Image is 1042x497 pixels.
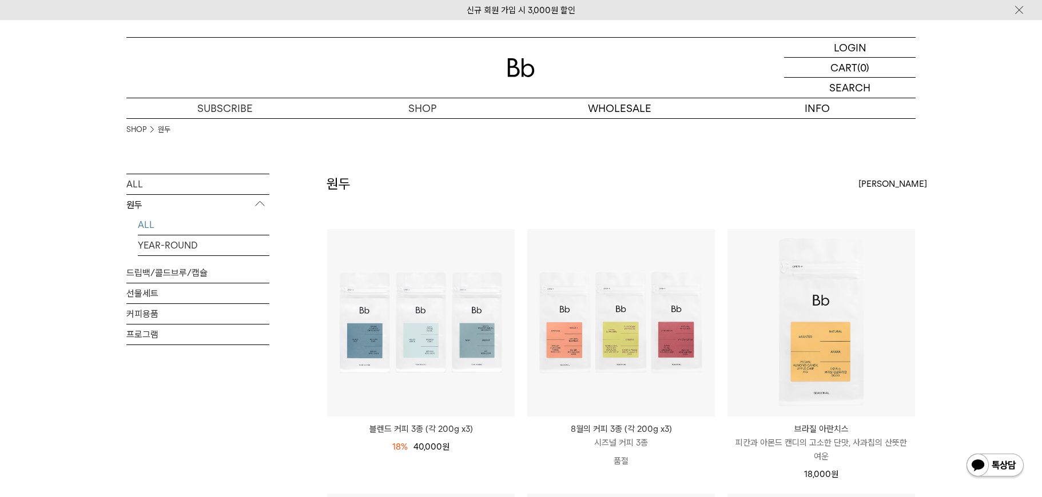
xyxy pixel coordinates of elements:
[327,174,351,194] h2: 원두
[467,5,575,15] a: 신규 회원 가입 시 3,000원 할인
[727,422,915,436] p: 브라질 아란치스
[804,469,838,479] span: 18,000
[829,78,870,98] p: SEARCH
[727,229,915,416] img: 브라질 아란치스
[126,283,269,303] a: 선물세트
[158,124,170,135] a: 원두
[727,436,915,463] p: 피칸과 아몬드 캔디의 고소한 단맛, 사과칩의 산뜻한 여운
[857,58,869,77] p: (0)
[413,442,450,452] span: 40,000
[327,229,515,416] img: 블렌드 커피 3종 (각 200g x3)
[507,58,535,77] img: 로고
[138,215,269,235] a: ALL
[126,195,269,215] p: 원두
[324,98,521,118] a: SHOP
[858,177,927,191] span: [PERSON_NAME]
[442,442,450,452] span: 원
[527,422,715,450] a: 8월의 커피 3종 (각 200g x3) 시즈널 커피 3종
[830,58,857,77] p: CART
[126,304,269,324] a: 커피용품
[718,98,916,118] p: INFO
[527,450,715,472] p: 품절
[527,422,715,436] p: 8월의 커피 3종 (각 200g x3)
[126,324,269,344] a: 프로그램
[126,263,269,283] a: 드립백/콜드브루/캡슐
[834,38,866,57] p: LOGIN
[126,98,324,118] a: SUBSCRIBE
[965,452,1025,480] img: 카카오톡 채널 1:1 채팅 버튼
[727,422,915,463] a: 브라질 아란치스 피칸과 아몬드 캔디의 고소한 단맛, 사과칩의 산뜻한 여운
[126,124,146,135] a: SHOP
[138,235,269,255] a: YEAR-ROUND
[138,256,269,276] a: SEASONAL
[784,38,916,58] a: LOGIN
[527,229,715,416] img: 8월의 커피 3종 (각 200g x3)
[126,174,269,194] a: ALL
[831,469,838,479] span: 원
[392,440,408,454] div: 18%
[327,422,515,436] a: 블렌드 커피 3종 (각 200g x3)
[527,436,715,450] p: 시즈널 커피 3종
[521,98,718,118] p: WHOLESALE
[784,58,916,78] a: CART (0)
